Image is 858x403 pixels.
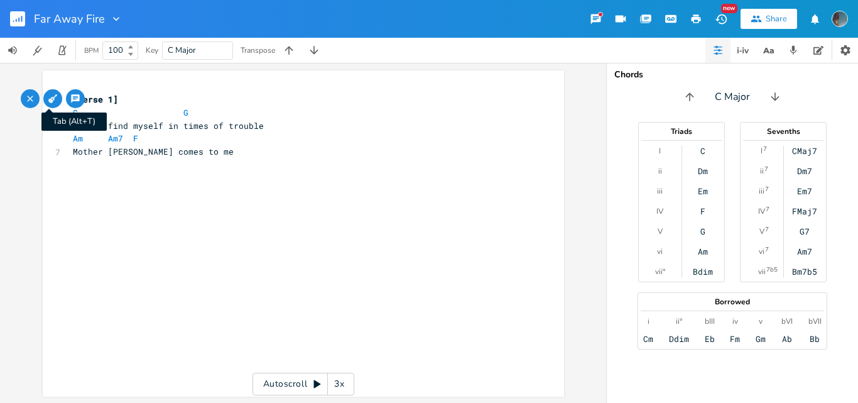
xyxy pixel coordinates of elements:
div: Bdim [693,267,713,277]
div: Ab [782,334,792,344]
div: CMaj7 [792,146,817,156]
div: IV [656,206,663,216]
div: C [700,146,705,156]
div: Bm7b5 [792,267,817,277]
div: V [759,226,764,236]
div: Fm [730,334,740,344]
div: Am [698,246,708,257]
div: vi [657,246,663,257]
span: Mother [PERSON_NAME] comes to me [73,146,234,157]
div: Em [698,186,708,196]
div: iii [759,186,764,196]
div: iii [657,186,663,196]
div: vii [758,267,766,277]
span: C Major [168,45,196,56]
div: Key [146,47,158,54]
span: When I find myself in times of trouble [73,120,264,131]
div: IV [758,206,765,216]
div: Em7 [797,186,812,196]
span: Am [73,133,83,144]
div: G [700,226,705,236]
div: FMaj7 [792,206,817,216]
div: Dm [698,166,708,176]
span: C [73,107,78,118]
div: Transpose [241,47,275,54]
span: Far Away Fire [34,13,105,25]
button: Share [741,9,797,29]
div: 3x [328,373,350,395]
span: Am7 [108,133,123,144]
div: Share [766,13,787,25]
div: ii° [676,316,682,326]
div: vii° [655,267,665,277]
div: New [721,4,737,13]
button: Tab (Alt+T) [43,89,63,109]
div: Am7 [797,246,812,257]
div: bVI [781,316,793,326]
div: Ddim [669,334,689,344]
div: Bb [810,334,820,344]
div: bVII [808,316,822,326]
div: v [759,316,763,326]
div: G7 [800,226,810,236]
div: ii [760,166,764,176]
img: Caio Langlois [832,11,848,27]
sup: 7 [765,224,769,235]
div: Borrowed [638,298,827,306]
div: Eb [705,334,715,344]
div: Chords [614,70,850,79]
sup: 7 [765,245,769,255]
sup: 7 [764,164,768,174]
sup: 7b5 [766,265,778,275]
div: Autoscroll [253,373,354,395]
div: V [658,226,663,236]
div: Cm [643,334,653,344]
div: F [700,206,705,216]
sup: 7 [765,184,769,194]
div: BPM [84,47,99,54]
span: C Major [715,90,750,104]
div: I [761,146,763,156]
button: New [709,8,734,30]
div: Gm [756,334,766,344]
span: [Verse 1] [73,94,118,105]
sup: 7 [766,204,769,214]
span: G [183,107,188,118]
sup: 7 [763,144,767,154]
div: I [659,146,661,156]
div: i [648,316,649,326]
div: Triads [639,128,724,135]
div: iv [732,316,738,326]
div: ii [658,166,662,176]
div: bIII [705,316,715,326]
div: Dm7 [797,166,812,176]
span: F [133,133,138,144]
div: vi [759,246,764,257]
div: Sevenths [741,128,826,135]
